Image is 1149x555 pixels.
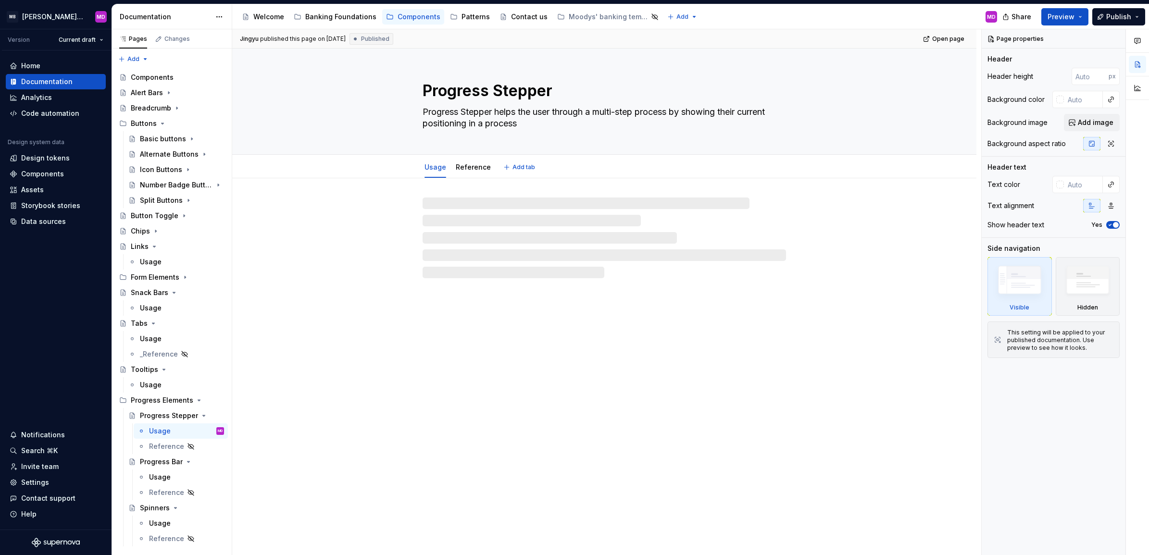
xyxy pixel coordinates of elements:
[149,534,184,543] div: Reference
[987,118,1048,127] div: Background image
[240,35,259,43] span: Jingyu
[238,9,288,25] a: Welcome
[421,79,784,102] textarea: Progress Stepper
[6,198,106,213] a: Storybook stories
[125,147,228,162] a: Alternate Buttons
[140,303,162,313] div: Usage
[125,500,228,516] a: Spinners
[125,177,228,193] a: Number Badge Buttons
[1007,329,1113,352] div: This setting will be applied to your published documentation. Use preview to see how it looks.
[131,88,163,98] div: Alert Bars
[125,331,228,346] a: Usage
[511,12,548,22] div: Contact us
[149,472,171,482] div: Usage
[6,491,106,506] button: Contact support
[382,9,444,25] a: Components
[1077,304,1098,311] div: Hidden
[553,9,662,25] a: Moodys' banking template
[21,77,73,86] div: Documentation
[125,300,228,316] a: Usage
[21,109,79,118] div: Code automation
[140,334,162,344] div: Usage
[164,35,190,43] div: Changes
[253,12,284,22] div: Welcome
[1048,12,1074,22] span: Preview
[54,33,108,47] button: Current draft
[115,85,228,100] a: Alert Bars
[987,220,1044,230] div: Show header text
[125,254,228,270] a: Usage
[131,73,174,82] div: Components
[115,223,228,239] a: Chips
[140,503,170,513] div: Spinners
[1041,8,1088,25] button: Preview
[1072,68,1109,85] input: Auto
[134,531,228,546] a: Reference
[134,516,228,531] a: Usage
[115,100,228,116] a: Breadcrumb
[8,138,64,146] div: Design system data
[32,538,80,547] svg: Supernova Logo
[238,7,662,26] div: Page tree
[6,150,106,166] a: Design tokens
[456,163,491,171] a: Reference
[134,439,228,454] a: Reference
[131,226,150,236] div: Chips
[6,214,106,229] a: Data sources
[140,349,178,359] div: _Reference
[6,58,106,74] a: Home
[125,454,228,469] a: Progress Bar
[425,163,446,171] a: Usage
[22,12,84,22] div: [PERSON_NAME] Banking Fusion Design System
[140,180,212,190] div: Number Badge Buttons
[140,134,186,144] div: Basic buttons
[134,469,228,485] a: Usage
[1106,12,1131,22] span: Publish
[125,408,228,423] a: Progress Stepper
[6,475,106,490] a: Settings
[131,288,168,297] div: Snack Bars
[115,116,228,131] div: Buttons
[21,185,44,195] div: Assets
[21,153,70,163] div: Design tokens
[140,257,162,267] div: Usage
[97,13,105,21] div: MD
[131,103,171,113] div: Breadcrumb
[140,457,183,467] div: Progress Bar
[131,395,193,405] div: Progress Elements
[21,169,64,179] div: Components
[115,52,151,66] button: Add
[21,217,66,226] div: Data sources
[500,160,539,174] button: Add tab
[496,9,551,25] a: Contact us
[6,506,106,522] button: Help
[115,362,228,377] a: Tooltips
[125,193,228,208] a: Split Buttons
[6,443,106,458] button: Search ⌘K
[149,426,171,436] div: Usage
[131,272,179,282] div: Form Elements
[305,12,376,22] div: Banking Foundations
[932,35,964,43] span: Open page
[131,242,149,251] div: Links
[987,139,1066,148] div: Background aspect ratio
[115,70,228,85] a: Components
[260,35,346,43] div: published this page on [DATE]
[59,36,96,44] span: Current draft
[446,9,494,25] a: Patterns
[21,462,59,471] div: Invite team
[1064,176,1103,193] input: Auto
[131,365,158,374] div: Tooltips
[664,10,700,24] button: Add
[21,493,75,503] div: Contact support
[1091,221,1102,229] label: Yes
[1078,118,1113,127] span: Add image
[8,36,30,44] div: Version
[21,509,37,519] div: Help
[987,257,1052,316] div: Visible
[131,211,178,221] div: Button Toggle
[115,270,228,285] div: Form Elements
[21,430,65,440] div: Notifications
[6,166,106,182] a: Components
